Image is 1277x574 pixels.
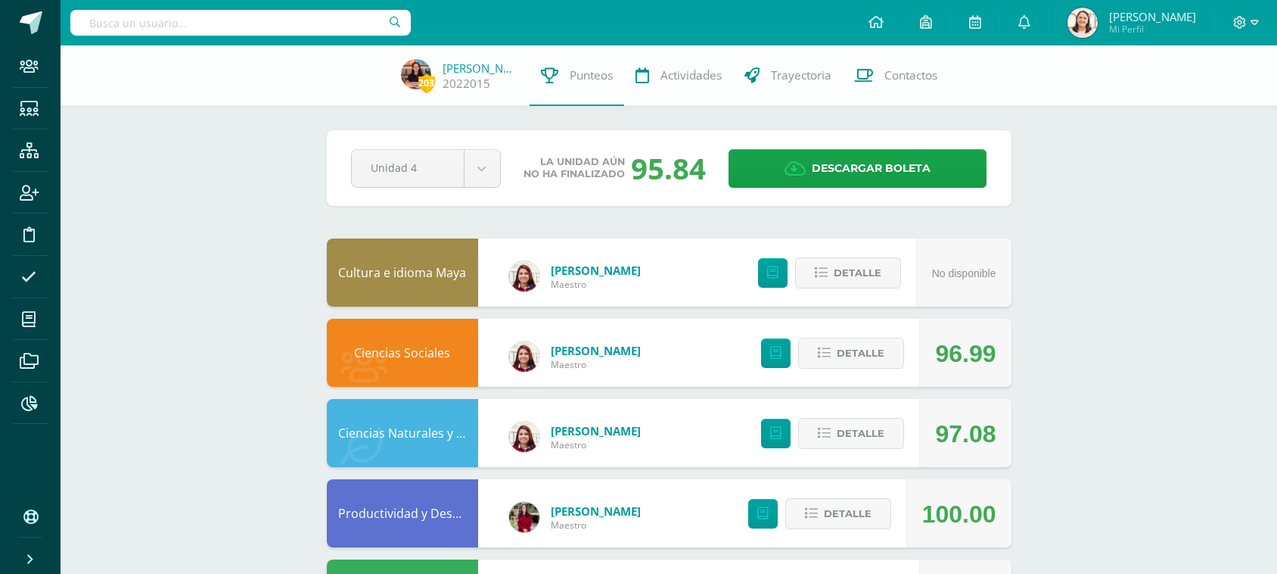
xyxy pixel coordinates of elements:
[884,67,937,83] span: Contactos
[551,358,641,371] span: Maestro
[327,479,478,547] div: Productividad y Desarrollo
[624,45,733,106] a: Actividades
[371,150,445,186] span: Unidad 4
[338,264,466,281] a: Cultura e idioma Maya
[524,156,625,180] span: La unidad aún no ha finalizado
[551,504,641,519] a: [PERSON_NAME]
[352,150,500,187] a: Unidad 4
[509,261,539,292] img: 5e914c54459870a02ef58e467a5f1173.png
[1109,9,1196,24] span: [PERSON_NAME]
[798,418,904,449] button: Detalle
[509,342,539,372] img: 5e914c54459870a02ef58e467a5f1173.png
[509,502,539,532] img: 209aadbacd15b62bd2bae0a7bece10b6.png
[798,338,904,369] button: Detalle
[327,239,478,307] div: Cultura e idioma Maya
[795,257,901,289] button: Detalle
[551,519,641,532] span: Maestro
[327,399,478,467] div: Ciencias Naturales y Tecnología
[631,148,706,188] div: 95.84
[551,423,641,438] a: [PERSON_NAME]
[338,425,518,441] a: Ciencias Naturales y Tecnología
[327,319,478,387] div: Ciencias Sociales
[932,267,996,279] span: No disponible
[837,420,884,448] span: Detalle
[443,76,490,92] a: 2022015
[660,67,722,83] span: Actividades
[443,61,518,76] a: [PERSON_NAME]
[418,73,435,92] span: 203
[551,343,641,358] a: [PERSON_NAME]
[570,67,613,83] span: Punteos
[935,320,996,388] div: 96.99
[530,45,624,106] a: Punteos
[733,45,843,106] a: Trayectoria
[354,345,450,361] a: Ciencias Sociales
[837,339,884,367] span: Detalle
[1067,8,1098,38] img: 89ad1f60e869b90960500a0324460f0a.png
[935,400,996,468] div: 97.08
[843,45,949,106] a: Contactos
[551,278,641,291] span: Maestro
[785,498,891,529] button: Detalle
[509,422,539,452] img: 5e914c54459870a02ef58e467a5f1173.png
[338,505,491,522] a: Productividad y Desarrollo
[824,500,872,528] span: Detalle
[834,259,881,287] span: Detalle
[551,263,641,278] a: [PERSON_NAME]
[812,150,931,187] span: Descargar boleta
[70,10,411,36] input: Busca un usuario...
[729,149,986,188] a: Descargar boleta
[551,438,641,451] span: Maestro
[401,59,431,89] img: a2fff9e98c26315def6c8b7d4b31aef4.png
[771,67,831,83] span: Trayectoria
[922,480,996,548] div: 100.00
[1109,23,1196,36] span: Mi Perfil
